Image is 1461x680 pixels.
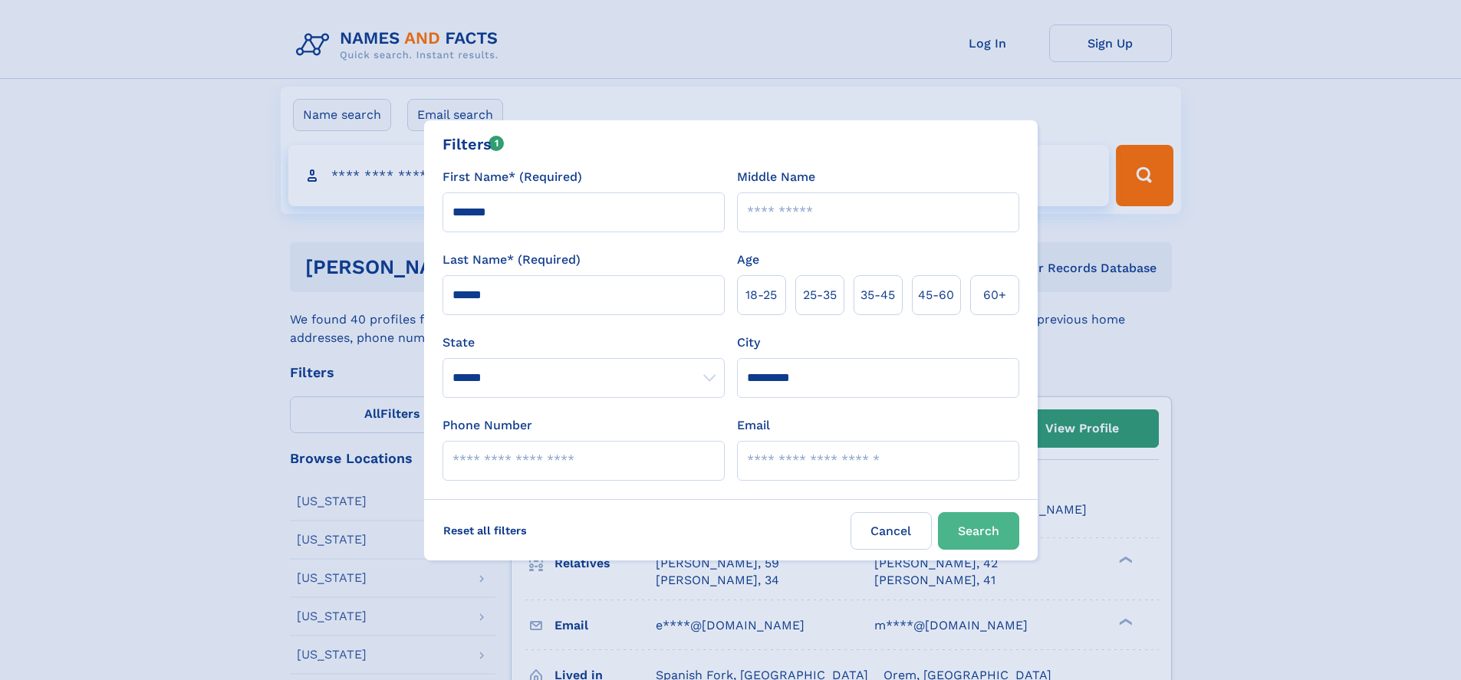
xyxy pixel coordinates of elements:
label: Email [737,416,770,435]
span: 18‑25 [745,286,777,304]
span: 60+ [983,286,1006,304]
label: Phone Number [443,416,532,435]
label: Age [737,251,759,269]
label: City [737,333,760,352]
span: 35‑45 [860,286,895,304]
label: State [443,333,725,352]
label: First Name* (Required) [443,168,582,186]
span: 25‑35 [803,286,837,304]
label: Middle Name [737,168,815,186]
button: Search [938,512,1019,550]
label: Reset all filters [433,512,537,549]
span: 45‑60 [918,286,954,304]
label: Cancel [851,512,932,550]
div: Filters [443,133,505,156]
label: Last Name* (Required) [443,251,581,269]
